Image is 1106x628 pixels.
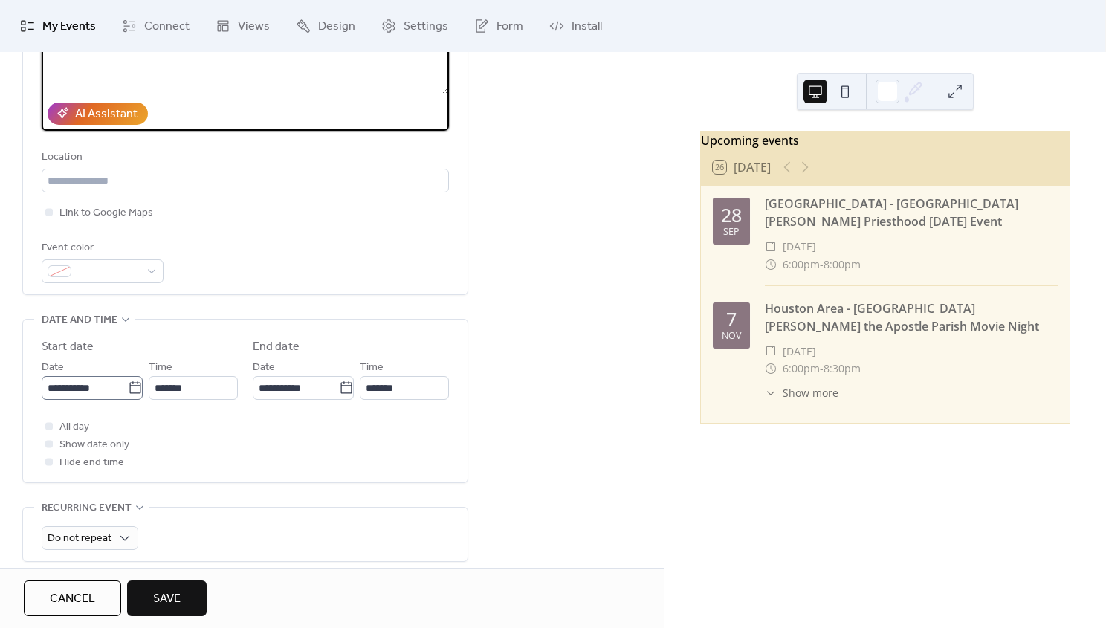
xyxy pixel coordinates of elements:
span: 6:00pm [783,360,820,378]
div: Nov [722,331,741,341]
a: Form [463,6,534,46]
button: Save [127,580,207,616]
div: Start date [42,338,94,356]
span: All day [59,418,89,436]
span: Show more [783,385,838,401]
a: Install [538,6,613,46]
span: Date [253,359,275,377]
button: AI Assistant [48,103,148,125]
span: - [820,256,824,273]
span: Install [572,18,602,36]
div: ​ [765,256,777,273]
button: ​Show more [765,385,838,401]
span: Show date only [59,436,129,454]
span: 8:00pm [824,256,861,273]
span: Recurring event [42,499,132,517]
span: Save [153,590,181,608]
button: Cancel [24,580,121,616]
span: 8:30pm [824,360,861,378]
div: Event color [42,239,161,257]
a: Connect [111,6,201,46]
div: 28 [721,206,742,224]
span: Settings [404,18,448,36]
div: Upcoming events [701,132,1070,149]
div: ​ [765,385,777,401]
span: [DATE] [783,238,816,256]
span: Do not repeat [48,528,111,548]
div: AI Assistant [75,106,138,123]
div: 7 [726,310,737,328]
div: ​ [765,360,777,378]
span: Form [497,18,523,36]
span: Views [238,18,270,36]
span: Cancel [50,590,95,608]
span: Date and time [42,311,117,329]
span: Date [42,359,64,377]
a: Settings [370,6,459,46]
div: Sep [723,227,740,237]
div: ​ [765,238,777,256]
span: Connect [144,18,190,36]
span: Time [149,359,172,377]
div: ​ [765,343,777,360]
div: End date [253,338,300,356]
a: Views [204,6,281,46]
a: My Events [9,6,107,46]
span: - [820,360,824,378]
span: Design [318,18,355,36]
div: Houston Area - [GEOGRAPHIC_DATA][PERSON_NAME] the Apostle Parish Movie Night [765,300,1058,335]
span: My Events [42,18,96,36]
span: Hide end time [59,454,124,472]
a: Design [285,6,366,46]
span: [DATE] [783,343,816,360]
span: 6:00pm [783,256,820,273]
span: Link to Google Maps [59,204,153,222]
span: Time [360,359,384,377]
div: [GEOGRAPHIC_DATA] - [GEOGRAPHIC_DATA][PERSON_NAME] Priesthood [DATE] Event [765,195,1058,230]
div: Location [42,149,446,166]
